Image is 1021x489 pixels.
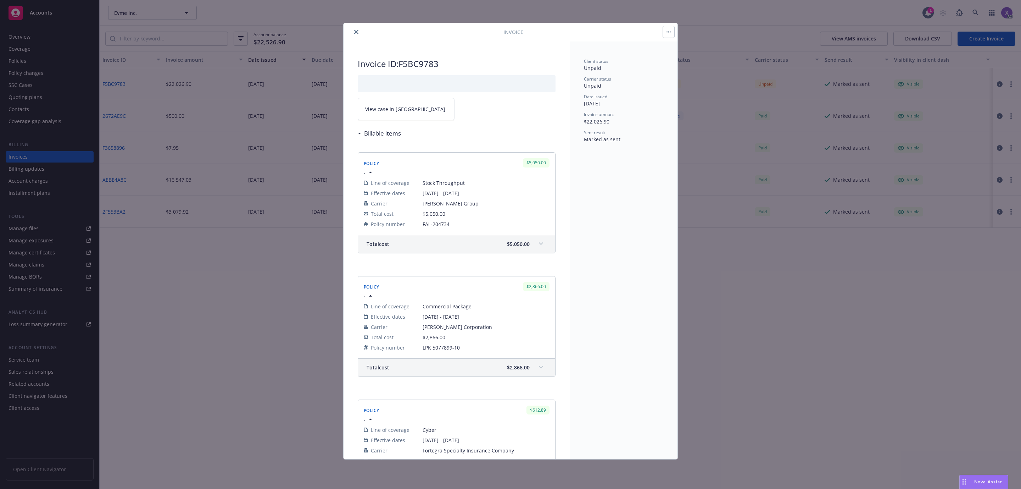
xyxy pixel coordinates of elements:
button: - [364,292,374,300]
span: Nova Assist [974,479,1002,485]
span: $2,866.00 [423,334,445,341]
span: Invoice [503,28,523,36]
span: Marked as sent [584,136,620,143]
span: Policy number [371,344,405,351]
span: [DATE] - [DATE] [423,313,549,320]
span: Policy [364,284,379,290]
span: View case in [GEOGRAPHIC_DATA] [365,105,445,113]
span: LPK 5077899-10 [423,344,549,351]
span: Sent result [584,130,605,136]
span: Effective dates [371,436,405,444]
a: View case in [GEOGRAPHIC_DATA] [358,98,454,120]
span: Total cost [367,240,389,248]
span: Stock Throughput [423,179,549,187]
span: Policy [364,407,379,413]
span: $22,026.90 [584,118,609,125]
div: Billable items [358,129,401,138]
h2: Invoice ID: F5BC9783 [358,58,556,70]
span: $5,050.00 [507,240,530,248]
h3: Billable items [364,129,401,138]
span: Policy [364,160,379,166]
span: Line of coverage [371,426,409,434]
div: Totalcost$2,866.00 [358,359,555,377]
div: Drag to move [960,475,969,489]
span: Total cost [371,210,394,218]
button: - [364,416,374,423]
span: Policy number [371,220,405,228]
span: [DATE] - [DATE] [423,436,549,444]
span: [DATE] [584,100,600,107]
span: Total cost [371,334,394,341]
div: Totalcost$5,050.00 [358,235,555,253]
span: Carrier status [584,76,611,82]
span: Unpaid [584,65,601,71]
span: Effective dates [371,189,405,197]
span: Date issued [584,94,607,100]
span: Effective dates [371,313,405,320]
span: - [364,292,366,300]
span: Cyber [423,426,549,434]
span: Fortegra Specialty Insurance Company [423,447,549,454]
span: Total cost [371,457,394,465]
span: $612.89 [423,457,441,464]
span: - [364,169,366,176]
span: Invoice amount [584,111,614,117]
button: Nova Assist [959,475,1008,489]
div: $5,050.00 [523,158,549,167]
span: $5,050.00 [423,210,445,217]
div: $612.89 [526,406,549,414]
button: - [364,169,374,176]
button: close [352,28,361,36]
span: Carrier [371,200,387,207]
span: [DATE] - [DATE] [423,189,549,197]
span: Total cost [367,364,389,371]
span: Carrier [371,447,387,454]
span: - [364,416,366,423]
span: $2,866.00 [507,364,530,371]
span: [PERSON_NAME] Group [423,200,549,207]
span: Commercial Package [423,303,549,310]
span: Carrier [371,323,387,331]
div: $2,866.00 [523,282,549,291]
span: Line of coverage [371,303,409,310]
span: Unpaid [584,82,601,89]
span: Line of coverage [371,179,409,187]
span: FAL-204734 [423,220,549,228]
span: Client status [584,58,608,64]
span: [PERSON_NAME] Corporation [423,323,549,331]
